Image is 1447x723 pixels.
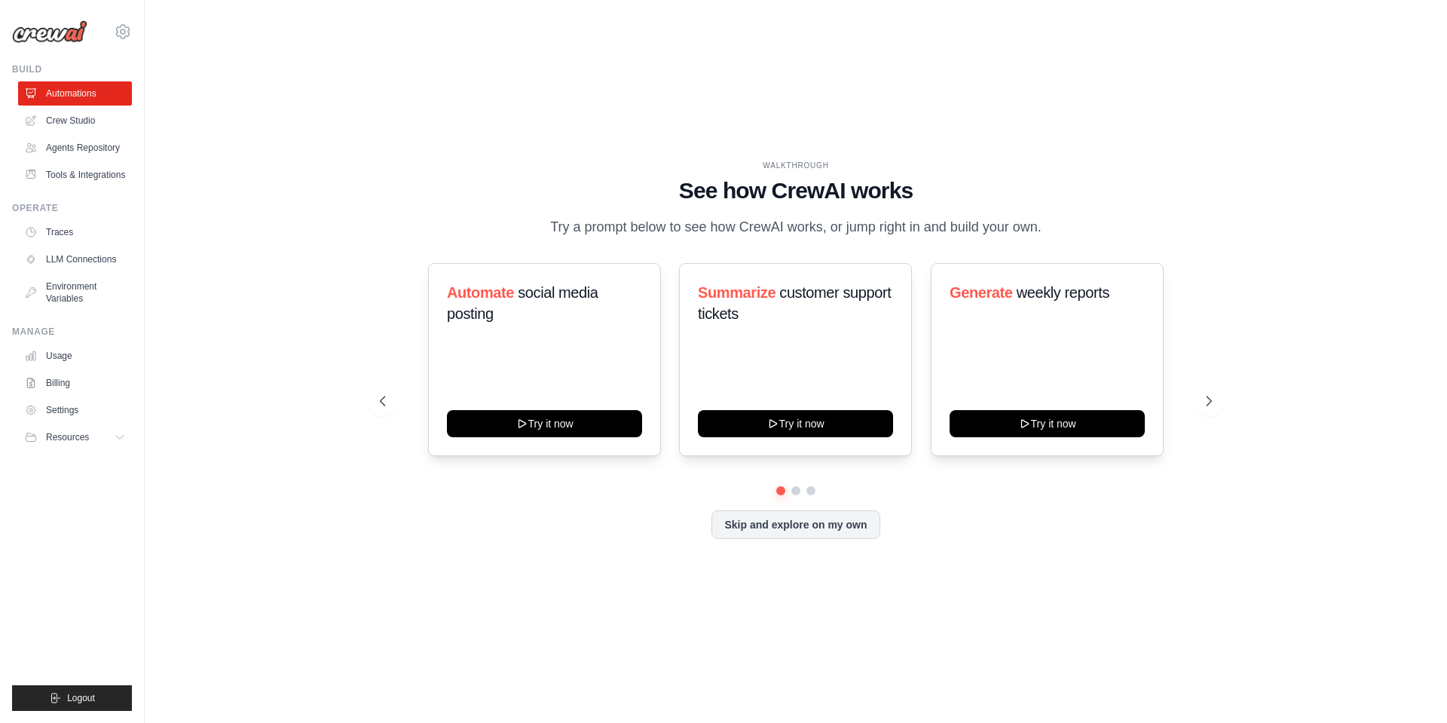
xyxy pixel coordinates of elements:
a: Environment Variables [18,274,132,311]
button: Skip and explore on my own [711,510,880,539]
a: LLM Connections [18,247,132,271]
a: Agents Repository [18,136,132,160]
span: Summarize [698,284,776,301]
a: Usage [18,344,132,368]
span: Resources [46,431,89,443]
button: Try it now [447,410,642,437]
a: Tools & Integrations [18,163,132,187]
div: WALKTHROUGH [380,160,1212,171]
a: Settings [18,398,132,422]
span: Generate [950,284,1013,301]
img: Logo [12,20,87,43]
span: Automate [447,284,514,301]
button: Logout [12,685,132,711]
button: Resources [18,425,132,449]
span: weekly reports [1016,284,1109,301]
div: Build [12,63,132,75]
a: Billing [18,371,132,395]
button: Try it now [950,410,1145,437]
button: Try it now [698,410,893,437]
span: customer support tickets [698,284,891,322]
div: Manage [12,326,132,338]
div: Operate [12,202,132,214]
a: Automations [18,81,132,106]
a: Traces [18,220,132,244]
a: Crew Studio [18,109,132,133]
h1: See how CrewAI works [380,177,1212,204]
span: social media posting [447,284,598,322]
span: Logout [67,692,95,704]
p: Try a prompt below to see how CrewAI works, or jump right in and build your own. [543,216,1049,238]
